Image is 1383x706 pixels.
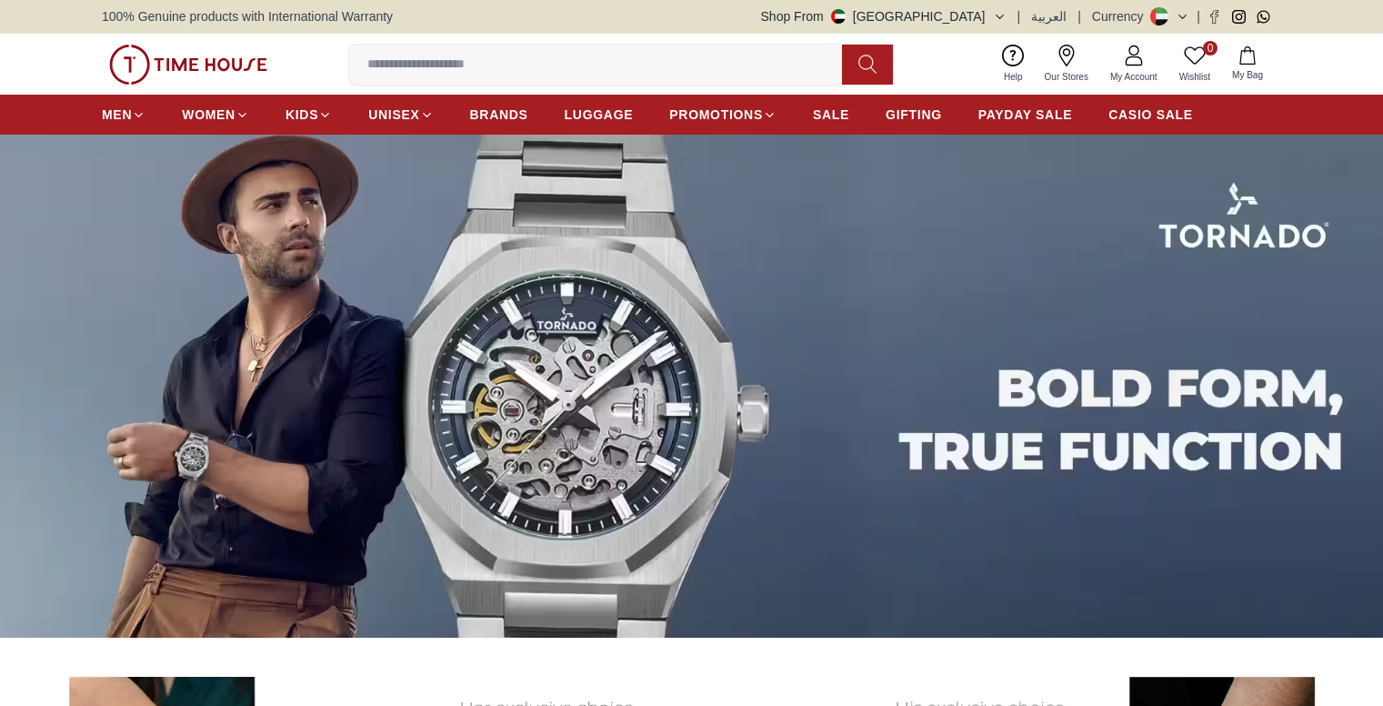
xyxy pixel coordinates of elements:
[1031,7,1067,25] button: العربية
[997,70,1030,84] span: Help
[993,41,1034,87] a: Help
[1108,106,1193,124] span: CASIO SALE
[1208,10,1221,24] a: Facebook
[1172,70,1218,84] span: Wishlist
[1203,41,1218,55] span: 0
[1225,68,1270,82] span: My Bag
[1037,70,1096,84] span: Our Stores
[565,98,634,131] a: LUGGAGE
[1103,70,1165,84] span: My Account
[1034,41,1099,87] a: Our Stores
[669,106,763,124] span: PROMOTIONS
[182,106,236,124] span: WOMEN
[109,45,267,85] img: ...
[886,98,942,131] a: GIFTING
[182,98,249,131] a: WOMEN
[886,106,942,124] span: GIFTING
[286,98,332,131] a: KIDS
[1168,41,1221,87] a: 0Wishlist
[368,98,433,131] a: UNISEX
[286,106,318,124] span: KIDS
[1197,7,1200,25] span: |
[102,7,393,25] span: 100% Genuine products with International Warranty
[470,98,528,131] a: BRANDS
[978,98,1072,131] a: PAYDAY SALE
[102,106,132,124] span: MEN
[1092,7,1151,25] div: Currency
[1232,10,1246,24] a: Instagram
[813,98,849,131] a: SALE
[368,106,419,124] span: UNISEX
[831,9,846,24] img: United Arab Emirates
[761,7,1007,25] button: Shop From[GEOGRAPHIC_DATA]
[978,106,1072,124] span: PAYDAY SALE
[1017,7,1021,25] span: |
[1108,98,1193,131] a: CASIO SALE
[565,106,634,124] span: LUGGAGE
[1077,7,1081,25] span: |
[102,98,145,131] a: MEN
[813,106,849,124] span: SALE
[669,98,777,131] a: PROMOTIONS
[1257,10,1270,24] a: Whatsapp
[1221,43,1274,86] button: My Bag
[470,106,528,124] span: BRANDS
